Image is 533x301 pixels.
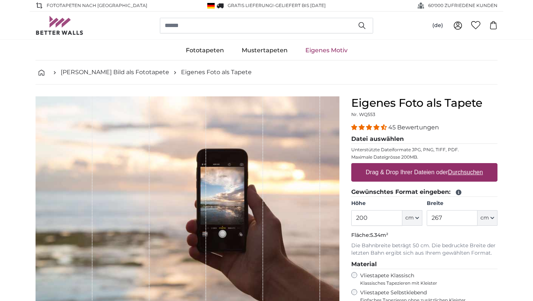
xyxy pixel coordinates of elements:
[363,165,486,180] label: Drag & Drop Ihrer Dateien oder
[405,214,414,222] span: cm
[480,214,489,222] span: cm
[36,60,497,85] nav: breadcrumbs
[274,3,326,8] span: -
[181,68,252,77] a: Eigenes Foto als Tapete
[388,124,439,131] span: 45 Bewertungen
[275,3,326,8] span: Geliefert bis [DATE]
[351,135,497,144] legend: Datei auswählen
[351,124,388,131] span: 4.36 stars
[351,242,497,257] p: Die Bahnbreite beträgt 50 cm. Die bedruckte Breite der letzten Bahn ergibt sich aus Ihrem gewählt...
[296,41,356,60] a: Eigenes Motiv
[360,272,491,286] label: Vliestapete Klassisch
[428,2,497,9] span: 60'000 ZUFRIEDENE KUNDEN
[177,41,233,60] a: Fototapeten
[360,280,491,286] span: Klassisches Tapezieren mit Kleister
[402,210,422,226] button: cm
[427,200,497,207] label: Breite
[207,3,215,9] img: Deutschland
[448,169,483,175] u: Durchsuchen
[351,154,497,160] p: Maximale Dateigrösse 200MB.
[228,3,274,8] span: GRATIS Lieferung!
[233,41,296,60] a: Mustertapeten
[61,68,169,77] a: [PERSON_NAME] Bild als Fototapete
[426,19,449,32] button: (de)
[370,232,388,238] span: 5.34m²
[351,200,422,207] label: Höhe
[36,16,84,35] img: Betterwalls
[351,112,375,117] span: Nr. WQ553
[351,147,497,153] p: Unterstützte Dateiformate JPG, PNG, TIFF, PDF.
[351,232,497,239] p: Fläche:
[477,210,497,226] button: cm
[351,96,497,110] h1: Eigenes Foto als Tapete
[47,2,147,9] span: Fototapeten nach [GEOGRAPHIC_DATA]
[351,260,497,269] legend: Material
[351,188,497,197] legend: Gewünschtes Format eingeben:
